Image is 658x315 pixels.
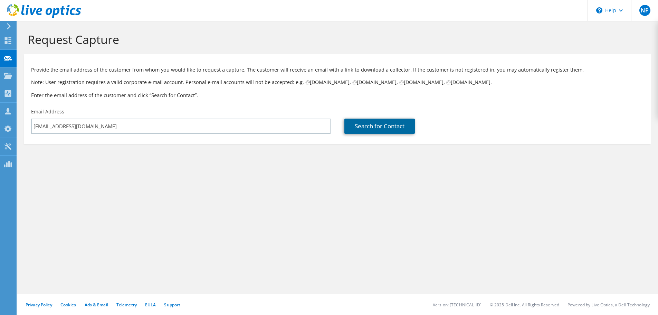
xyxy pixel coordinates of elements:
[344,119,415,134] a: Search for Contact
[164,302,180,308] a: Support
[26,302,52,308] a: Privacy Policy
[116,302,137,308] a: Telemetry
[31,108,64,115] label: Email Address
[60,302,76,308] a: Cookies
[31,78,644,86] p: Note: User registration requires a valid corporate e-mail account. Personal e-mail accounts will ...
[433,302,481,308] li: Version: [TECHNICAL_ID]
[85,302,108,308] a: Ads & Email
[28,32,644,47] h1: Request Capture
[596,7,602,13] svg: \n
[31,91,644,99] h3: Enter the email address of the customer and click “Search for Contact”.
[31,66,644,74] p: Provide the email address of the customer from whom you would like to request a capture. The cust...
[639,5,650,16] span: NP
[490,302,559,308] li: © 2025 Dell Inc. All Rights Reserved
[145,302,156,308] a: EULA
[568,302,650,308] li: Powered by Live Optics, a Dell Technology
